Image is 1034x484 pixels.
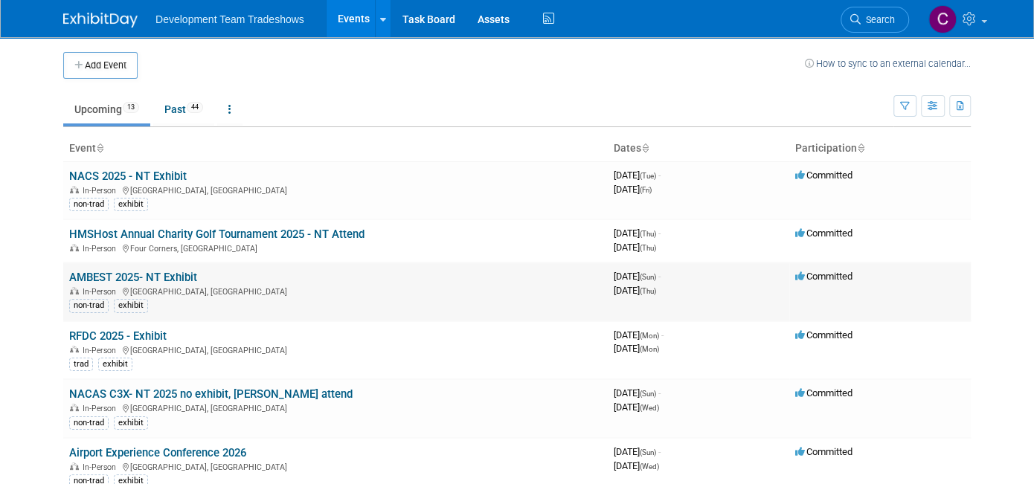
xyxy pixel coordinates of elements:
[614,460,659,471] span: [DATE]
[69,198,109,211] div: non-trad
[63,95,150,123] a: Upcoming13
[69,416,109,430] div: non-trad
[155,13,304,25] span: Development Team Tradeshows
[661,329,664,341] span: -
[640,462,659,471] span: (Wed)
[70,287,79,294] img: In-Person Event
[614,401,659,413] span: [DATE]
[69,401,602,413] div: [GEOGRAPHIC_DATA], [GEOGRAPHIC_DATA]
[640,230,656,238] span: (Thu)
[69,329,167,343] a: RFDC 2025 - Exhibit
[63,52,138,79] button: Add Event
[153,95,214,123] a: Past44
[640,273,656,281] span: (Sun)
[63,136,608,161] th: Event
[841,7,909,33] a: Search
[608,136,789,161] th: Dates
[640,448,656,456] span: (Sun)
[69,170,187,183] a: NACS 2025 - NT Exhibit
[640,244,656,252] span: (Thu)
[857,142,864,154] a: Sort by Participation Type
[640,186,652,194] span: (Fri)
[640,404,659,412] span: (Wed)
[114,299,148,312] div: exhibit
[658,170,661,181] span: -
[658,228,661,239] span: -
[69,343,602,355] div: [GEOGRAPHIC_DATA], [GEOGRAPHIC_DATA]
[640,390,656,398] span: (Sun)
[114,198,148,211] div: exhibit
[614,329,664,341] span: [DATE]
[69,446,246,459] a: Airport Experience Conference 2026
[614,285,656,296] span: [DATE]
[640,172,656,180] span: (Tue)
[69,285,602,297] div: [GEOGRAPHIC_DATA], [GEOGRAPHIC_DATA]
[114,416,148,430] div: exhibit
[614,228,661,239] span: [DATE]
[614,446,661,457] span: [DATE]
[795,446,852,457] span: Committed
[795,387,852,399] span: Committed
[789,136,971,161] th: Participation
[187,102,203,113] span: 44
[640,287,656,295] span: (Thu)
[70,462,79,470] img: In-Person Event
[795,329,852,341] span: Committed
[69,271,197,284] a: AMBEST 2025- NT Exhibit
[658,271,661,282] span: -
[70,404,79,411] img: In-Person Event
[69,299,109,312] div: non-trad
[70,244,79,251] img: In-Person Event
[69,387,353,401] a: NACAS C3X- NT 2025 no exhibit, [PERSON_NAME] attend
[795,170,852,181] span: Committed
[83,404,121,413] span: In-Person
[69,228,365,241] a: HMSHost Annual Charity Golf Tournament 2025 - NT Attend
[96,142,103,154] a: Sort by Event Name
[795,228,852,239] span: Committed
[83,346,121,355] span: In-Person
[614,184,652,195] span: [DATE]
[640,332,659,340] span: (Mon)
[658,446,661,457] span: -
[795,271,852,282] span: Committed
[614,343,659,354] span: [DATE]
[805,58,971,69] a: How to sync to an external calendar...
[83,244,121,254] span: In-Person
[83,186,121,196] span: In-Person
[640,345,659,353] span: (Mon)
[70,346,79,353] img: In-Person Event
[83,287,121,297] span: In-Person
[69,242,602,254] div: Four Corners, [GEOGRAPHIC_DATA]
[83,462,121,472] span: In-Person
[69,184,602,196] div: [GEOGRAPHIC_DATA], [GEOGRAPHIC_DATA]
[98,358,132,371] div: exhibit
[63,13,138,28] img: ExhibitDay
[69,460,602,472] div: [GEOGRAPHIC_DATA], [GEOGRAPHIC_DATA]
[70,186,79,193] img: In-Person Event
[614,242,656,253] span: [DATE]
[614,170,661,181] span: [DATE]
[861,14,895,25] span: Search
[928,5,957,33] img: Courtney Perkins
[123,102,139,113] span: 13
[658,387,661,399] span: -
[641,142,649,154] a: Sort by Start Date
[69,358,93,371] div: trad
[614,271,661,282] span: [DATE]
[614,387,661,399] span: [DATE]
